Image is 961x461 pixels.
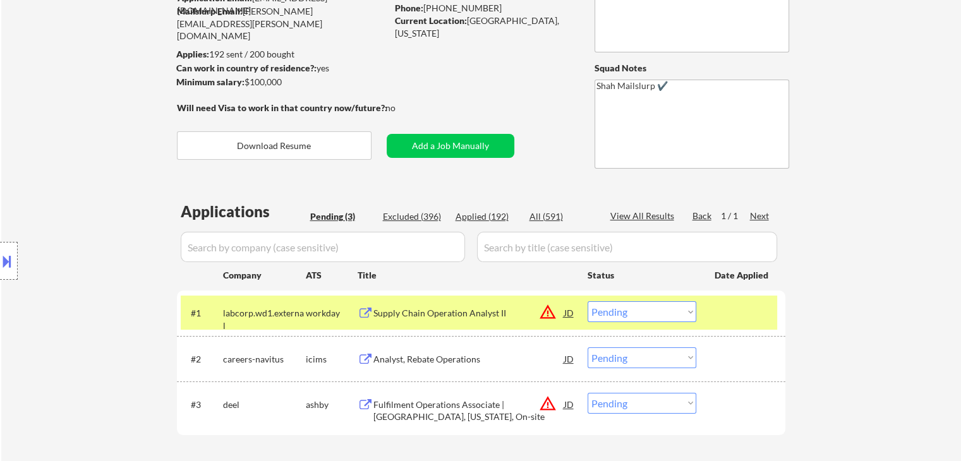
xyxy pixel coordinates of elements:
[387,134,514,158] button: Add a Job Manually
[563,347,576,370] div: JD
[595,62,789,75] div: Squad Notes
[395,2,574,15] div: [PHONE_NUMBER]
[223,307,306,332] div: labcorp.wd1.external
[176,48,387,61] div: 192 sent / 200 bought
[373,398,564,423] div: Fulfilment Operations Associate | [GEOGRAPHIC_DATA], [US_STATE], On-site
[223,353,306,366] div: careers-navitus
[395,15,574,39] div: [GEOGRAPHIC_DATA], [US_STATE]
[181,232,465,262] input: Search by company (case sensitive)
[223,269,306,282] div: Company
[181,204,306,219] div: Applications
[177,5,387,42] div: [PERSON_NAME][EMAIL_ADDRESS][PERSON_NAME][DOMAIN_NAME]
[176,49,209,59] strong: Applies:
[306,353,358,366] div: icims
[588,263,696,286] div: Status
[563,301,576,324] div: JD
[310,210,373,223] div: Pending (3)
[358,269,576,282] div: Title
[610,210,678,222] div: View All Results
[477,232,777,262] input: Search by title (case sensitive)
[176,76,387,88] div: $100,000
[176,76,245,87] strong: Minimum salary:
[563,393,576,416] div: JD
[383,210,446,223] div: Excluded (396)
[750,210,770,222] div: Next
[395,15,467,26] strong: Current Location:
[373,353,564,366] div: Analyst, Rebate Operations
[177,6,243,16] strong: Mailslurp Email:
[395,3,423,13] strong: Phone:
[223,398,306,411] div: deel
[306,398,358,411] div: ashby
[692,210,713,222] div: Back
[177,131,372,160] button: Download Resume
[177,102,387,113] strong: Will need Visa to work in that country now/future?:
[529,210,593,223] div: All (591)
[176,62,383,75] div: yes
[385,102,421,114] div: no
[721,210,750,222] div: 1 / 1
[306,269,358,282] div: ATS
[539,395,557,412] button: warning_amber
[373,307,564,320] div: Supply Chain Operation Analyst II
[539,303,557,321] button: warning_amber
[715,269,770,282] div: Date Applied
[306,307,358,320] div: workday
[176,63,317,73] strong: Can work in country of residence?:
[456,210,519,223] div: Applied (192)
